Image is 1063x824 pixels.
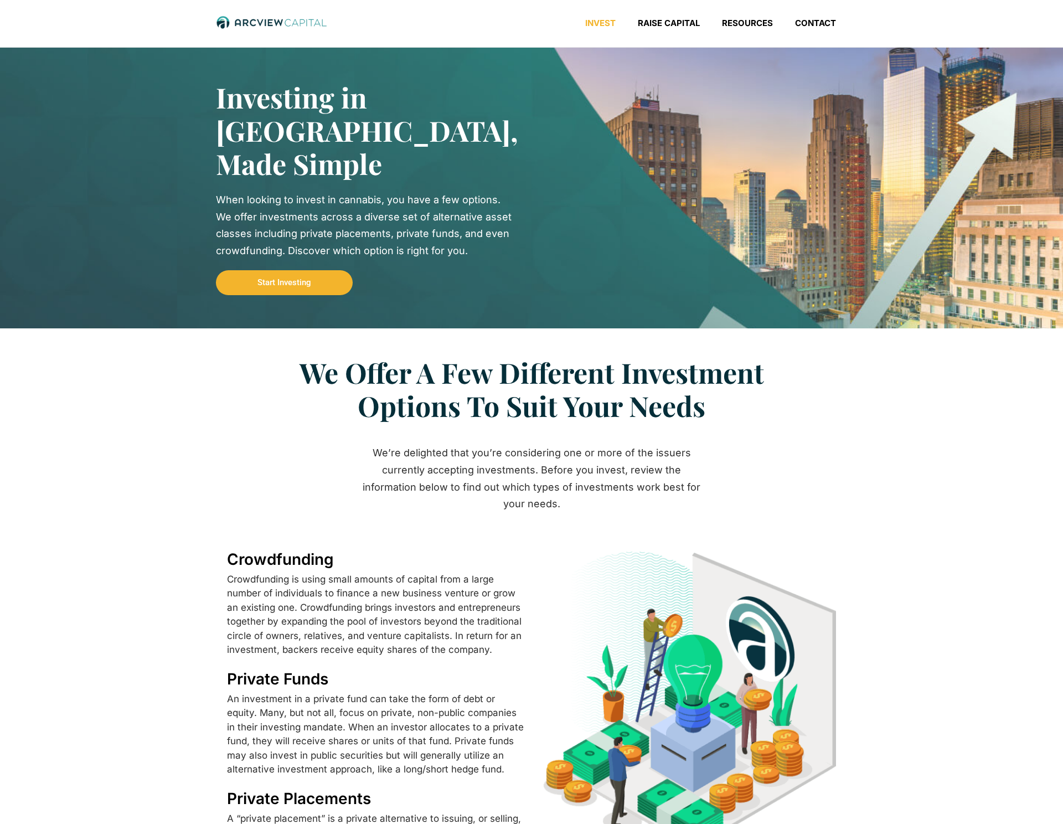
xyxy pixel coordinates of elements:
div: When looking to invest in cannabis, you have a few options. We offer investments across a diverse... [216,192,515,259]
a: Contact [784,18,847,29]
div: Crowdfunding is using small amounts of capital from a large number of individuals to finance a ne... [227,573,526,657]
h2: Private Placements [227,791,526,806]
a: Start Investing [216,270,353,295]
h2: Private Funds [227,671,526,687]
span: Start Investing [257,279,311,287]
a: Raise Capital [627,18,711,29]
div: An investment in a private fund can take the form of debt or equity. Many, but not all, focus on ... [227,692,526,777]
a: Resources [711,18,784,29]
h2: Crowdfunding [227,552,526,567]
h2: Investing in [GEOGRAPHIC_DATA], Made Simple [216,81,498,181]
a: Invest [574,18,627,29]
div: We’re delighted that you’re considering one or more of the issuers currently accepting investment... [354,445,709,512]
h2: We Offer A Few Different Investment Options To Suit Your Needs [260,356,803,423]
